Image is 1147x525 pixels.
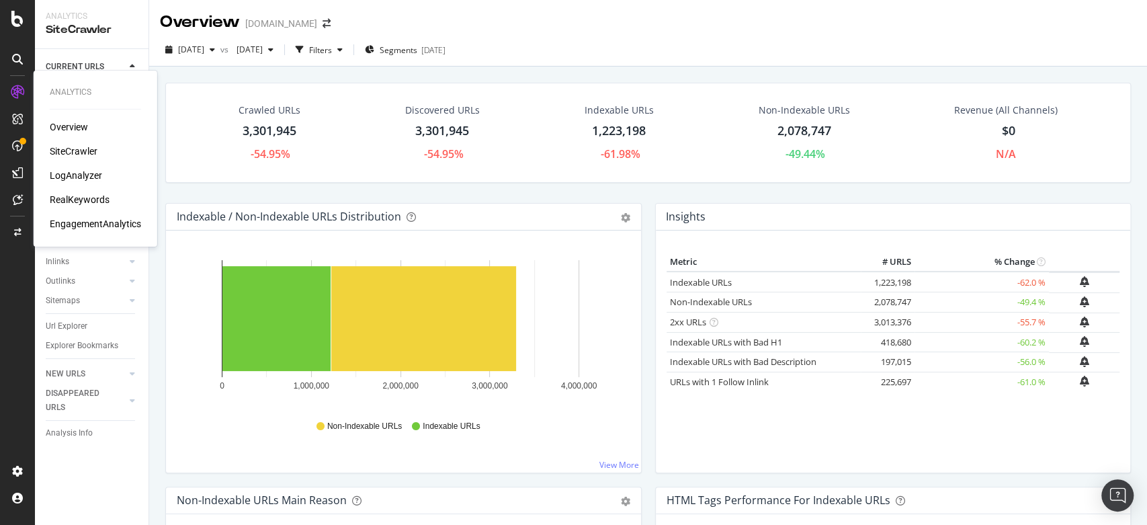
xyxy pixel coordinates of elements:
text: 2,000,000 [382,381,419,391]
div: gear [621,497,630,506]
a: LogAnalyzer [50,169,102,182]
div: Sitemaps [46,294,80,308]
div: -49.44% [785,147,825,162]
text: 1,000,000 [294,381,330,391]
span: Indexable URLs [423,421,480,432]
div: Indexable / Non-Indexable URLs Distribution [177,210,401,223]
div: v 4.0.25 [38,22,66,32]
div: Explorer Bookmarks [46,339,118,353]
span: $0 [1002,122,1015,138]
th: Metric [667,252,861,272]
a: Sitemaps [46,294,126,308]
div: 3,301,945 [243,122,296,140]
h4: Insights [666,208,706,226]
a: Indexable URLs with Bad Description [670,356,816,368]
img: logo_orange.svg [22,22,32,32]
div: NEW URLS [46,367,85,381]
div: Crawled URLs [239,104,300,117]
td: -49.4 % [915,292,1049,313]
div: Open Intercom Messenger [1101,479,1134,512]
a: Analysis Info [46,426,139,440]
td: 225,697 [861,372,915,392]
text: 0 [220,381,224,391]
button: [DATE] [160,39,220,60]
a: Non-Indexable URLs [670,296,752,308]
img: tab_domain_overview_orange.svg [56,78,67,89]
a: DISAPPEARED URLS [46,387,126,415]
span: 2025 Aug. 4th [178,44,204,55]
div: Filters [309,44,332,56]
div: CURRENT URLS [46,60,104,74]
span: vs [220,44,231,55]
div: bell-plus [1080,317,1089,327]
div: bell-plus [1080,336,1089,347]
a: 2xx URLs [670,316,706,328]
div: gear [621,213,630,223]
a: Url Explorer [46,319,139,333]
a: Inlinks [46,255,126,269]
a: EngagementAnalytics [50,217,141,231]
div: bell-plus [1080,276,1089,287]
td: -55.7 % [915,313,1049,333]
div: Inlinks [46,255,69,269]
div: Indexable URLs [584,104,653,117]
div: bell-plus [1080,376,1089,387]
div: [DATE] [421,44,445,56]
td: -60.2 % [915,332,1049,352]
div: Discovered URLs [405,104,480,117]
a: URLs with 1 Follow Inlink [670,376,769,388]
div: Analytics [50,87,141,98]
div: arrow-right-arrow-left [323,19,331,28]
div: Non-Indexable URLs Main Reason [177,493,347,507]
div: Outlinks [46,274,75,288]
svg: A chart. [177,252,624,408]
a: Explorer Bookmarks [46,339,139,353]
div: bell-plus [1080,356,1089,367]
div: Keyword (traffico) [150,79,223,88]
span: Revenue (All Channels) [954,104,1058,117]
th: # URLS [861,252,915,272]
div: Url Explorer [46,319,87,333]
a: Indexable URLs [670,276,732,288]
text: 3,000,000 [472,381,508,391]
div: [DOMAIN_NAME] [245,17,317,30]
td: -62.0 % [915,272,1049,292]
td: 197,015 [861,352,915,372]
div: 1,223,198 [592,122,646,140]
td: -61.0 % [915,372,1049,392]
text: 4,000,000 [561,381,597,391]
td: 1,223,198 [861,272,915,292]
span: Segments [380,44,417,56]
a: CURRENT URLS [46,60,126,74]
div: N/A [996,147,1016,162]
span: Non-Indexable URLs [327,421,402,432]
td: 3,013,376 [861,313,915,333]
a: RealKeywords [50,193,110,206]
a: View More [599,459,639,471]
a: Indexable URLs with Bad H1 [670,336,782,348]
div: -61.98% [600,147,640,162]
th: % Change [915,252,1049,272]
button: Filters [290,39,348,60]
div: DISAPPEARED URLS [46,387,114,415]
td: 2,078,747 [861,292,915,313]
a: SiteCrawler [50,145,97,158]
div: 2,078,747 [777,122,831,140]
div: Dominio: [DOMAIN_NAME] [35,35,151,46]
div: HTML Tags Performance for Indexable URLs [667,493,890,507]
div: Overview [160,11,240,34]
div: SiteCrawler [46,22,138,38]
button: Segments[DATE] [359,39,451,60]
img: website_grey.svg [22,35,32,46]
div: Analysis Info [46,426,93,440]
a: Overview [50,120,88,134]
td: -56.0 % [915,352,1049,372]
span: 2024 Aug. 5th [231,44,263,55]
a: Outlinks [46,274,126,288]
div: Non-Indexable URLs [758,104,849,117]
